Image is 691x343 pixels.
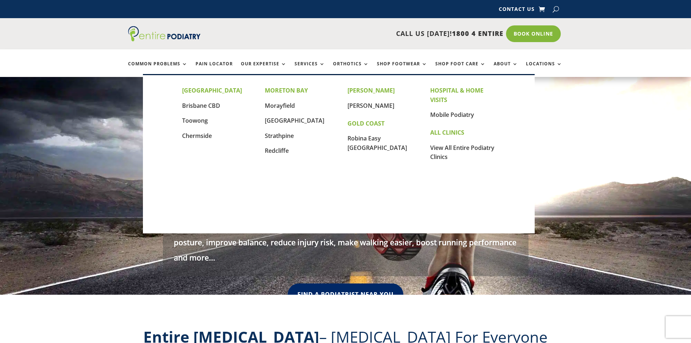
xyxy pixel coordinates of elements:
[499,7,535,15] a: Contact Us
[377,61,427,77] a: Shop Footwear
[182,132,212,140] a: Chermside
[241,61,287,77] a: Our Expertise
[526,61,562,77] a: Locations
[128,61,188,77] a: Common Problems
[265,132,294,140] a: Strathpine
[430,111,474,119] a: Mobile Podiatry
[128,36,201,43] a: Entire Podiatry
[196,61,233,77] a: Pain Locator
[265,117,324,124] a: [GEOGRAPHIC_DATA]
[265,102,295,110] a: Morayfield
[494,61,518,77] a: About
[182,102,220,110] a: Brisbane CBD
[288,283,403,306] a: Find A Podiatrist Near You
[435,61,486,77] a: Shop Foot Care
[295,61,325,77] a: Services
[452,29,503,38] span: 1800 4 ENTIRE
[182,117,208,124] a: Toowong
[265,86,308,94] strong: MORETON BAY
[333,61,369,77] a: Orthotics
[506,25,561,42] a: Book Online
[347,134,407,152] a: Robina Easy [GEOGRAPHIC_DATA]
[430,144,494,161] a: View All Entire Podiatry Clinics
[430,86,484,104] strong: HOSPITAL & HOME VISITS
[128,26,201,41] img: logo (1)
[347,86,395,94] strong: [PERSON_NAME]
[430,128,464,136] strong: ALL CLINICS
[347,102,394,110] a: [PERSON_NAME]
[229,29,503,38] p: CALL US [DATE]!
[347,119,384,127] strong: GOLD COAST
[182,86,242,94] strong: [GEOGRAPHIC_DATA]
[265,147,289,155] a: Redcliffe
[174,204,518,265] p: Everyone – from children to seniors, people at home or at work, community sports teams to profess...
